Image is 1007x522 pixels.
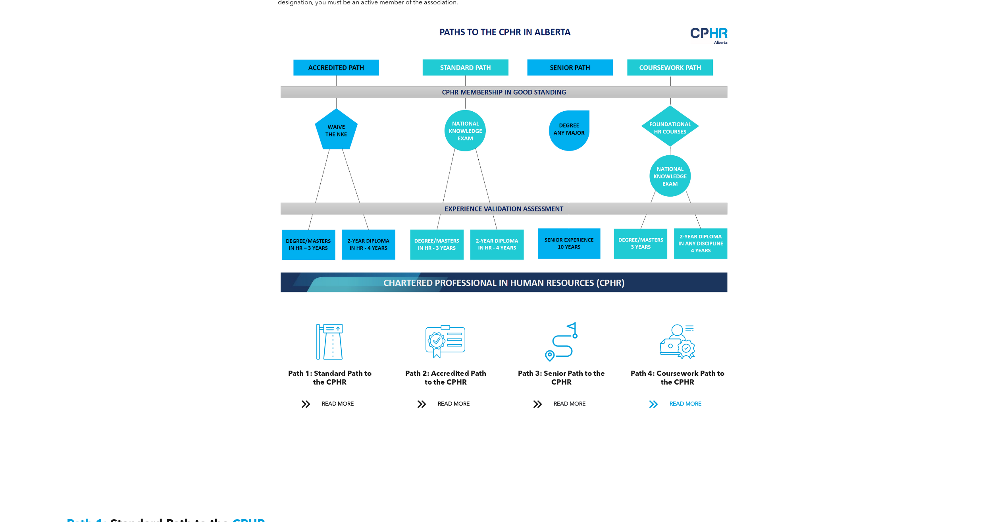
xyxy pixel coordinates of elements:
[319,397,356,412] span: READ MORE
[551,397,588,412] span: READ MORE
[630,370,724,386] span: Path 4: Coursework Path to the CPHR
[274,21,734,298] img: A diagram of paths to the cphr in alberta
[527,397,595,412] a: READ MORE
[435,397,472,412] span: READ MORE
[411,397,479,412] a: READ MORE
[288,370,371,386] span: Path 1: Standard Path to the CPHR
[295,397,364,412] a: READ MORE
[666,397,704,412] span: READ MORE
[518,370,605,386] span: Path 3: Senior Path to the CPHR
[643,397,711,412] a: READ MORE
[405,370,486,386] span: Path 2: Accredited Path to the CPHR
